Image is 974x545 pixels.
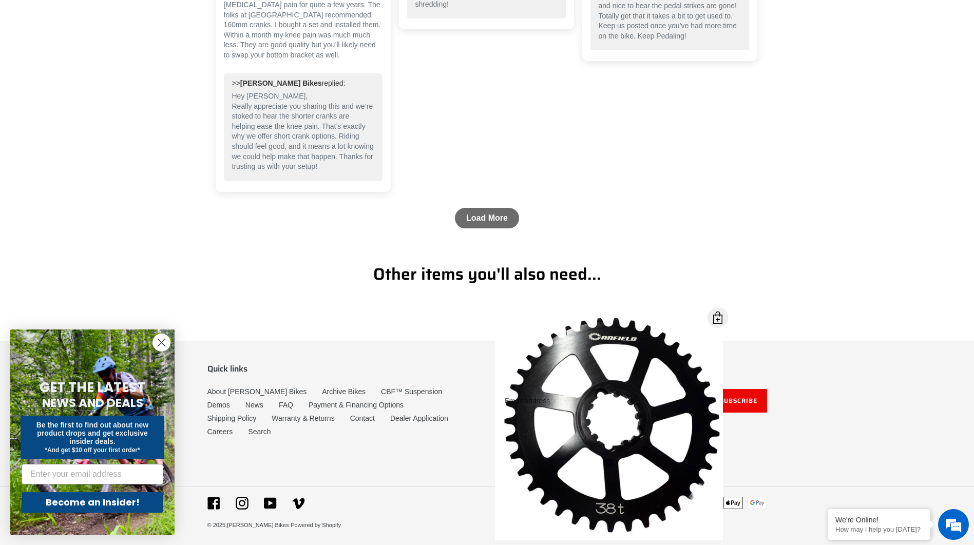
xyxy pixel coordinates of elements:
[45,446,140,454] span: *And get $10 off your first order*
[279,401,293,409] a: FAQ
[36,421,149,445] span: Be the first to find out about new product drops and get exclusive insider deals.
[720,396,757,405] span: Subscribe
[207,414,257,422] a: Shipping Policy
[245,401,263,409] a: News
[207,522,289,528] small: © 2025,
[207,401,230,409] a: Demos
[232,79,374,89] div: >> replied:
[232,91,374,172] p: Hey [PERSON_NAME], Really appreciate you sharing this and we’re stoked to hear the shorter cranks...
[207,364,480,374] p: Quick links
[381,387,442,396] a: CBF™ Suspension
[291,522,341,528] a: Powered by Shopify
[248,427,271,436] a: Search
[455,208,519,228] a: Load More
[42,395,143,411] span: NEWS AND DEALS
[835,516,923,524] div: We're Online!
[835,525,923,533] p: How may I help you today?
[322,387,366,396] a: Archive Bikes
[272,414,334,422] a: Warranty & Returns
[710,389,767,413] button: Subscribe
[207,387,307,396] a: About [PERSON_NAME] Bikes
[240,79,322,87] b: [PERSON_NAME] Bikes
[22,492,163,513] button: Become an Insider!
[40,378,145,397] span: GET THE LATEST
[309,401,404,409] a: Payment & Financing Options
[227,522,289,528] a: [PERSON_NAME] Bikes
[22,464,163,484] input: Enter your email address
[207,264,767,284] h1: Other items you'll also need...
[152,334,170,352] button: Close dialog
[390,414,448,422] a: Dealer Application
[207,427,233,436] a: Careers
[350,414,375,422] a: Contact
